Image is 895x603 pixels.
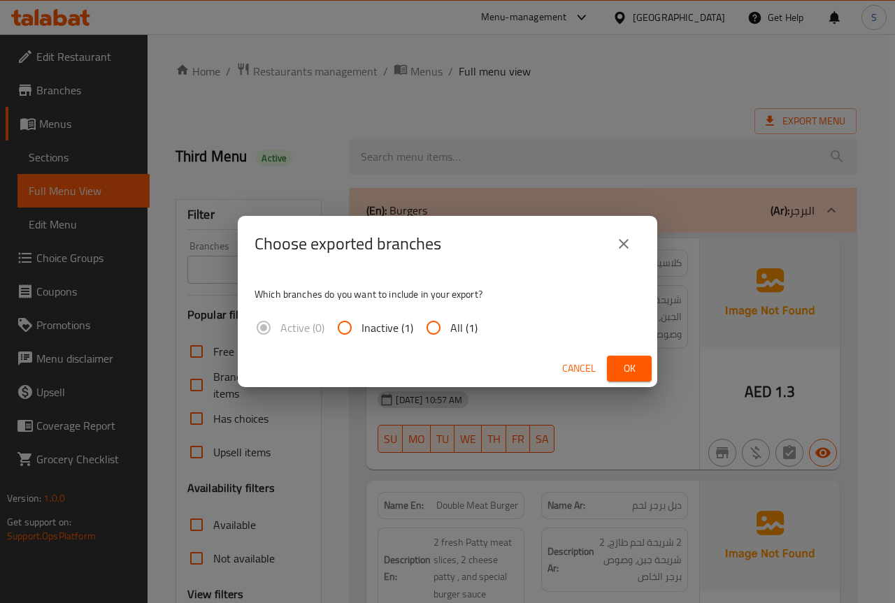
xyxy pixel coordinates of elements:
[607,356,652,382] button: Ok
[255,233,441,255] h2: Choose exported branches
[450,319,478,336] span: All (1)
[255,287,640,301] p: Which branches do you want to include in your export?
[557,356,601,382] button: Cancel
[280,319,324,336] span: Active (0)
[607,227,640,261] button: close
[618,360,640,377] span: Ok
[361,319,413,336] span: Inactive (1)
[562,360,596,377] span: Cancel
